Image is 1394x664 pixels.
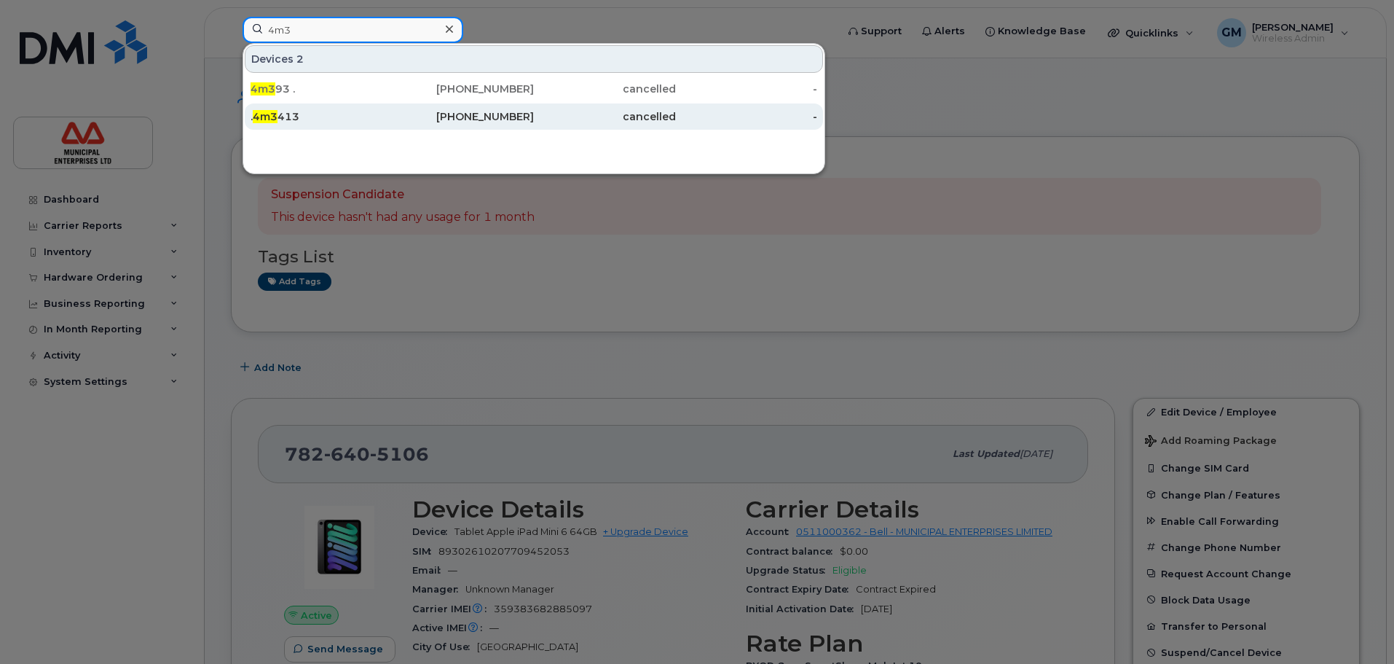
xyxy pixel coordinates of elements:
[251,109,393,124] div: . 413
[296,52,304,66] span: 2
[253,110,277,123] span: 4m3
[393,109,535,124] div: [PHONE_NUMBER]
[393,82,535,96] div: [PHONE_NUMBER]
[245,76,823,102] a: 4m393 .[PHONE_NUMBER]cancelled-
[251,82,393,96] div: 93 .
[251,82,275,95] span: 4m3
[534,109,676,124] div: cancelled
[245,45,823,73] div: Devices
[676,109,818,124] div: -
[676,82,818,96] div: -
[534,82,676,96] div: cancelled
[245,103,823,130] a: .4m3413[PHONE_NUMBER]cancelled-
